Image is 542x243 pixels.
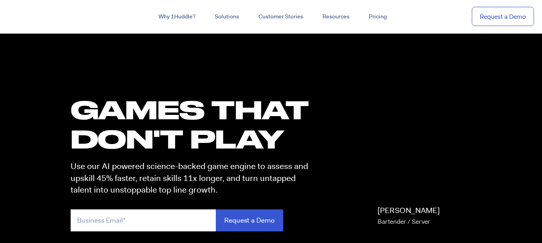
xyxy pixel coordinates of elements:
a: Why 1Huddle? [149,10,205,24]
span: Bartender / Server [378,217,430,226]
a: Pricing [359,10,396,24]
p: [PERSON_NAME] [378,205,440,227]
input: Request a Demo [216,209,283,231]
a: Resources [313,10,359,24]
p: Use our AI powered science-backed game engine to assess and upskill 45% faster, retain skills 11x... [71,161,313,196]
a: Customer Stories [249,10,313,24]
a: Solutions [205,10,249,24]
img: ... [8,9,65,24]
a: Request a Demo [472,7,534,26]
h1: GAMES THAT DON'T PLAY [71,95,313,153]
input: Business Email* [71,209,216,231]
